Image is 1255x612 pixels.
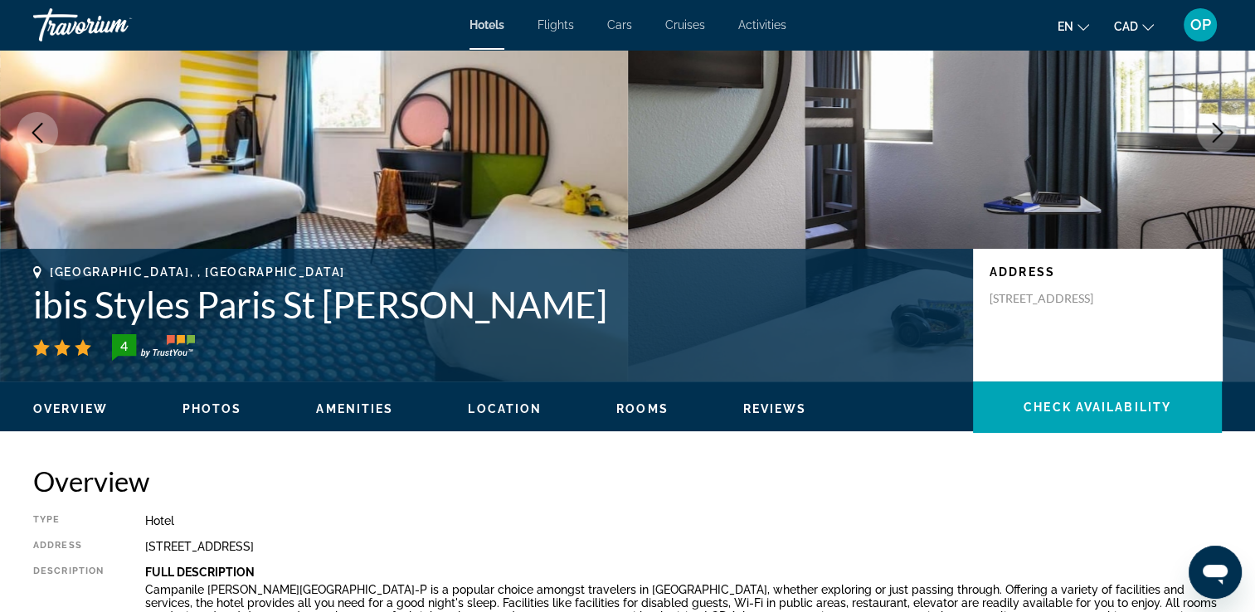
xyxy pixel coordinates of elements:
a: Travorium [33,3,199,46]
span: CAD [1114,20,1138,33]
a: Cruises [665,18,705,32]
button: Check Availability [973,381,1222,433]
span: Rooms [616,402,669,415]
span: Photos [182,402,242,415]
p: [STREET_ADDRESS] [990,291,1122,306]
button: Reviews [743,401,807,416]
img: trustyou-badge-hor.svg [112,334,195,361]
div: 4 [107,336,140,356]
button: Location [468,401,542,416]
h1: ibis Styles Paris St [PERSON_NAME] [33,283,956,326]
iframe: Button to launch messaging window [1189,546,1242,599]
div: Address [33,540,104,553]
span: [GEOGRAPHIC_DATA], , [GEOGRAPHIC_DATA] [50,265,345,279]
span: Location [468,402,542,415]
button: User Menu [1179,7,1222,42]
button: Change currency [1114,14,1154,38]
div: [STREET_ADDRESS] [145,540,1222,553]
span: en [1058,20,1073,33]
span: Check Availability [1024,401,1171,414]
button: Photos [182,401,242,416]
div: Type [33,514,104,527]
a: Activities [738,18,786,32]
b: Full Description [145,566,255,579]
a: Cars [607,18,632,32]
button: Change language [1058,14,1089,38]
span: Reviews [743,402,807,415]
button: Previous image [17,112,58,153]
h2: Overview [33,464,1222,498]
span: Amenities [316,402,393,415]
button: Next image [1197,112,1238,153]
button: Amenities [316,401,393,416]
p: Address [990,265,1205,279]
a: Hotels [469,18,504,32]
div: Hotel [145,514,1222,527]
span: Overview [33,402,108,415]
button: Overview [33,401,108,416]
span: OP [1190,17,1211,33]
a: Flights [538,18,574,32]
button: Rooms [616,401,669,416]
